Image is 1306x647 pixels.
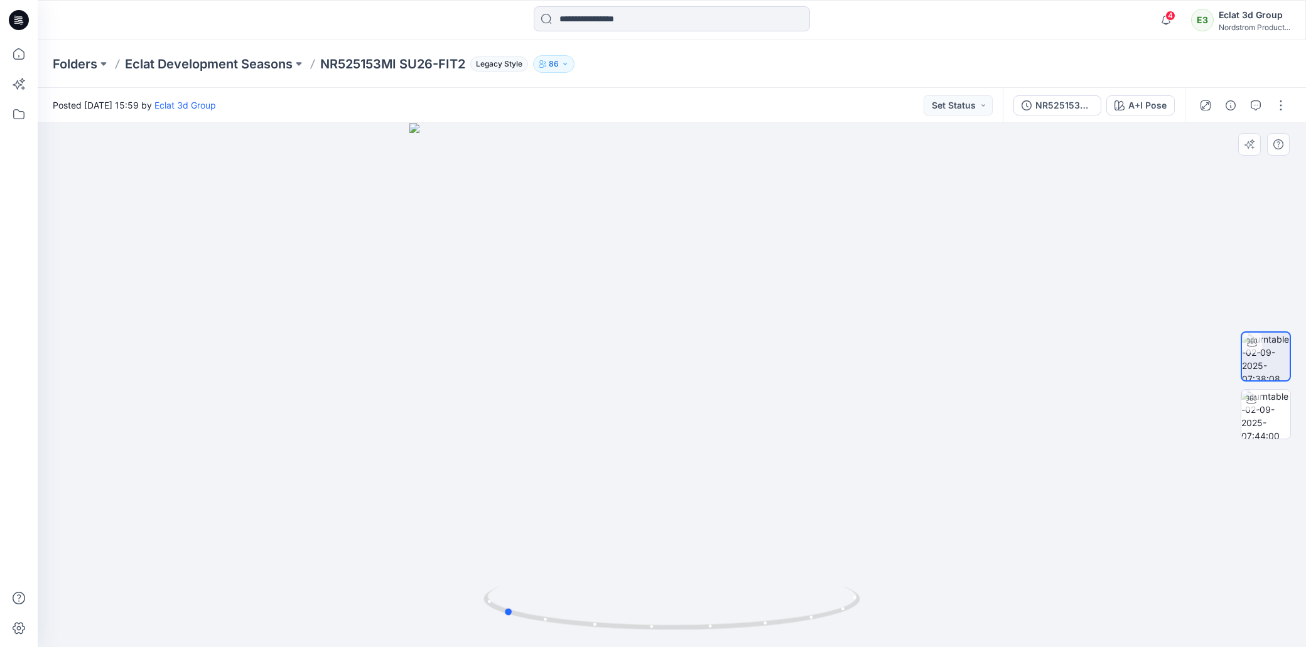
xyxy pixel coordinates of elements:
[1219,8,1290,23] div: Eclat 3d Group
[1035,99,1093,112] div: NR525153MI SU26-FIT2
[549,57,559,71] p: 86
[533,55,575,73] button: 86
[1013,95,1101,115] button: NR525153MI SU26-FIT2
[1128,99,1167,112] div: A+I Pose
[125,55,293,73] a: Eclat Development Seasons
[154,100,216,110] a: Eclat 3d Group
[470,56,528,72] span: Legacy Style
[53,55,97,73] a: Folders
[1221,95,1241,115] button: Details
[465,55,528,73] button: Legacy Style
[1165,11,1175,21] span: 4
[1106,95,1175,115] button: A+I Pose
[1241,390,1290,439] img: turntable-02-09-2025-07:44:00
[320,55,465,73] p: NR525153MI SU26-FIT2
[1219,23,1290,32] div: Nordstrom Product...
[1191,9,1214,31] div: E3
[53,99,216,112] span: Posted [DATE] 15:59 by
[1242,333,1290,380] img: turntable-02-09-2025-07:38:08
